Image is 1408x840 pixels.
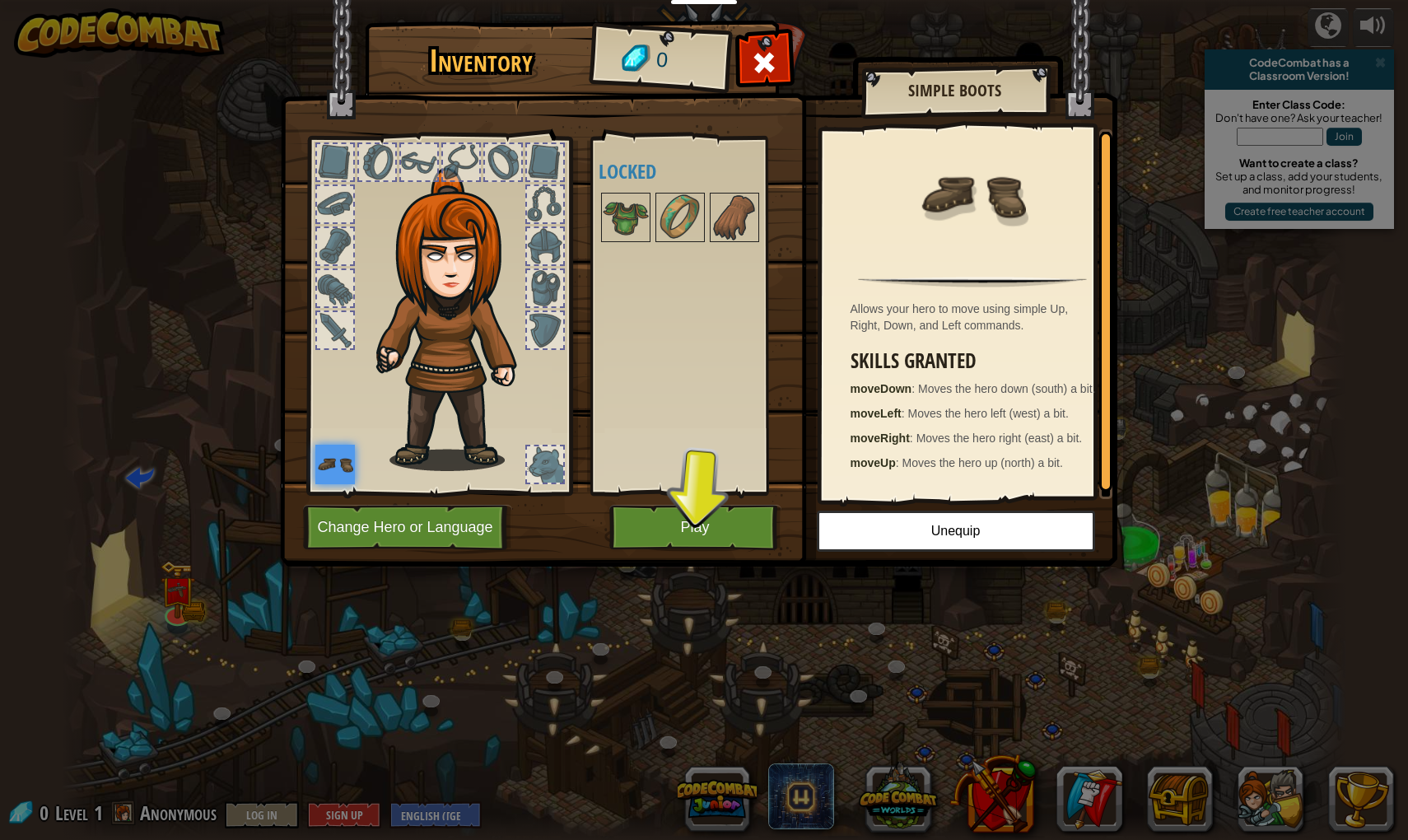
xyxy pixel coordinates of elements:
strong: moveDown [851,382,912,395]
h1: Inventory [376,44,586,78]
img: hair_f2.png [369,168,546,471]
span: Moves the hero down (south) a bit. [918,382,1096,395]
img: portrait.png [919,142,1026,249]
img: portrait.png [711,194,758,240]
img: hr.png [858,277,1087,287]
span: Moves the hero up (north) a bit. [902,456,1063,469]
button: Unequip [817,511,1095,552]
img: portrait.png [603,194,649,240]
img: portrait.png [315,445,355,484]
button: Change Hero or Language [303,505,512,550]
span: : [896,456,902,469]
button: Play [609,505,781,550]
strong: moveUp [851,456,896,469]
div: Allows your hero to move using simple Up, Right, Down, and Left commands. [851,301,1103,334]
h3: Skills Granted [851,350,1103,372]
strong: moveLeft [851,407,902,420]
h4: Locked [599,161,804,182]
strong: moveRight [851,432,910,445]
span: 0 [655,45,669,76]
span: : [902,407,908,420]
span: Moves the hero right (east) a bit. [916,432,1083,445]
h2: Simple Boots [878,82,1033,100]
span: : [911,382,918,395]
span: Moves the hero left (west) a bit. [908,407,1069,420]
span: : [910,432,916,445]
img: portrait.png [657,194,703,240]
